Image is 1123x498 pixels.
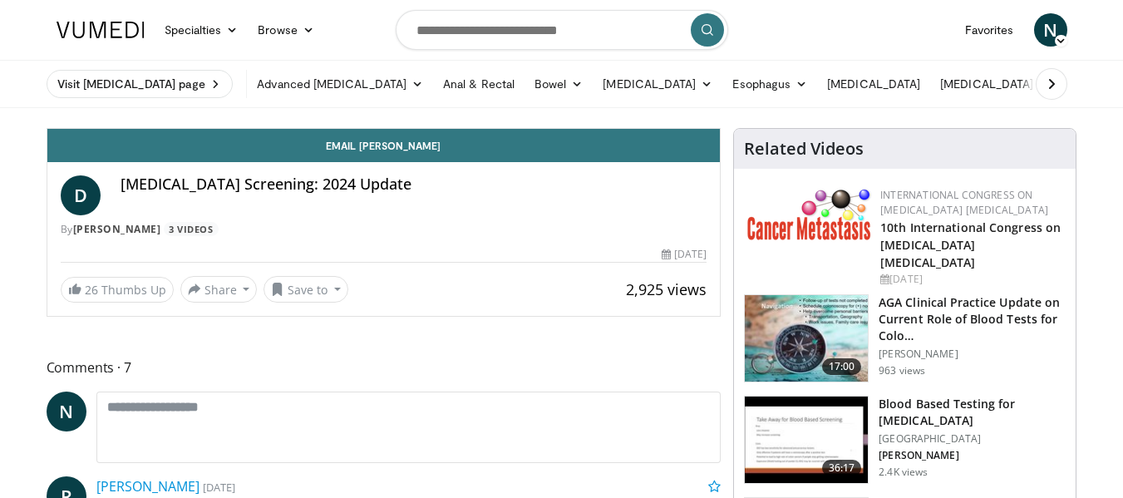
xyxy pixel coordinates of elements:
[822,460,862,476] span: 36:17
[930,67,1060,101] a: [MEDICAL_DATA]
[722,67,817,101] a: Esophagus
[879,294,1066,344] h3: AGA Clinical Practice Update on Current Role of Blood Tests for Colo…
[396,10,728,50] input: Search topics, interventions
[180,276,258,303] button: Share
[47,70,234,98] a: Visit [MEDICAL_DATA] page
[203,480,235,495] small: [DATE]
[626,279,707,299] span: 2,925 views
[745,397,868,483] img: 0a3144ee-dd9e-4a17-be35-ba5190d246eb.150x105_q85_crop-smart_upscale.jpg
[745,295,868,382] img: 9319a17c-ea45-4555-a2c0-30ea7aed39c4.150x105_q85_crop-smart_upscale.jpg
[47,392,86,431] a: N
[822,358,862,375] span: 17:00
[47,357,722,378] span: Comments 7
[955,13,1024,47] a: Favorites
[879,364,925,377] p: 963 views
[879,466,928,479] p: 2.4K views
[96,477,199,496] a: [PERSON_NAME]
[817,67,930,101] a: [MEDICAL_DATA]
[744,294,1066,382] a: 17:00 AGA Clinical Practice Update on Current Role of Blood Tests for Colo… [PERSON_NAME] 963 views
[264,276,348,303] button: Save to
[61,222,707,237] div: By
[525,67,593,101] a: Bowel
[155,13,249,47] a: Specialties
[1034,13,1067,47] a: N
[47,129,721,162] a: Email [PERSON_NAME]
[662,247,707,262] div: [DATE]
[593,67,722,101] a: [MEDICAL_DATA]
[85,282,98,298] span: 26
[164,222,219,236] a: 3 Videos
[880,188,1048,217] a: International Congress on [MEDICAL_DATA] [MEDICAL_DATA]
[880,219,1061,270] a: 10th International Congress on [MEDICAL_DATA] [MEDICAL_DATA]
[61,277,174,303] a: 26 Thumbs Up
[747,188,872,240] img: 6ff8bc22-9509-4454-a4f8-ac79dd3b8976.png.150x105_q85_autocrop_double_scale_upscale_version-0.2.png
[433,67,525,101] a: Anal & Rectal
[73,222,161,236] a: [PERSON_NAME]
[879,449,1066,462] p: [PERSON_NAME]
[744,396,1066,484] a: 36:17 Blood Based Testing for [MEDICAL_DATA] [GEOGRAPHIC_DATA] [PERSON_NAME] 2.4K views
[880,272,1062,287] div: [DATE]
[57,22,145,38] img: VuMedi Logo
[879,432,1066,446] p: [GEOGRAPHIC_DATA]
[248,13,324,47] a: Browse
[61,175,101,215] a: D
[121,175,707,194] h4: [MEDICAL_DATA] Screening: 2024 Update
[879,396,1066,429] h3: Blood Based Testing for [MEDICAL_DATA]
[879,348,1066,361] p: [PERSON_NAME]
[744,139,864,159] h4: Related Videos
[247,67,433,101] a: Advanced [MEDICAL_DATA]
